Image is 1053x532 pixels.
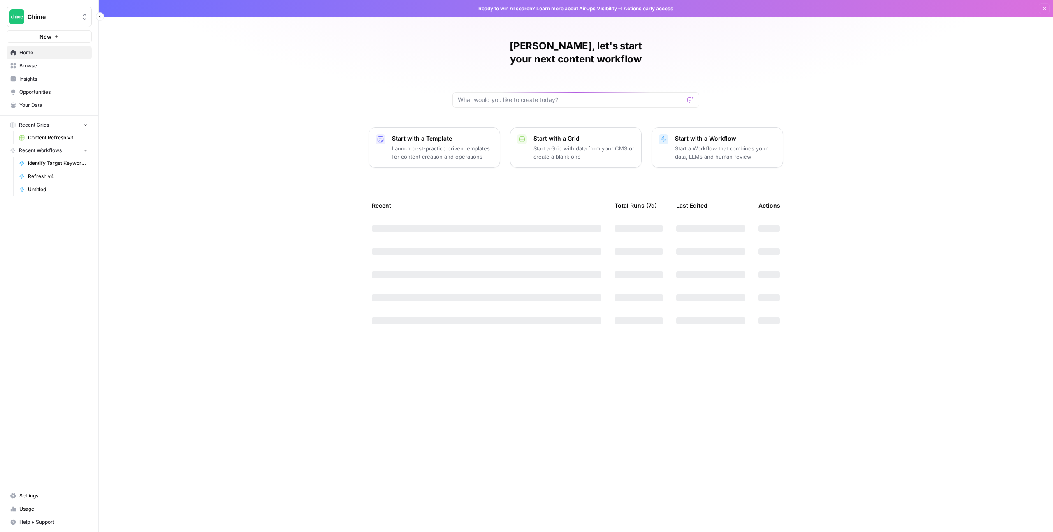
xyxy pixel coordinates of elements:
[372,194,601,217] div: Recent
[392,134,493,143] p: Start with a Template
[7,7,92,27] button: Workspace: Chime
[19,147,62,154] span: Recent Workflows
[9,9,24,24] img: Chime Logo
[7,99,92,112] a: Your Data
[28,186,88,193] span: Untitled
[624,5,673,12] span: Actions early access
[19,49,88,56] span: Home
[533,144,635,161] p: Start a Grid with data from your CMS or create a blank one
[369,127,500,168] button: Start with a TemplateLaunch best-practice driven templates for content creation and operations
[7,489,92,502] a: Settings
[15,183,92,196] a: Untitled
[452,39,699,66] h1: [PERSON_NAME], let's start your next content workflow
[19,518,88,526] span: Help + Support
[19,102,88,109] span: Your Data
[7,30,92,43] button: New
[533,134,635,143] p: Start with a Grid
[675,134,776,143] p: Start with a Workflow
[7,119,92,131] button: Recent Grids
[19,505,88,513] span: Usage
[28,13,77,21] span: Chime
[19,75,88,83] span: Insights
[19,88,88,96] span: Opportunities
[28,160,88,167] span: Identify Target Keywords of an Article - Fork
[15,131,92,144] a: Content Refresh v3
[676,194,707,217] div: Last Edited
[758,194,780,217] div: Actions
[19,492,88,500] span: Settings
[510,127,642,168] button: Start with a GridStart a Grid with data from your CMS or create a blank one
[7,46,92,59] a: Home
[7,144,92,157] button: Recent Workflows
[19,62,88,69] span: Browse
[15,157,92,170] a: Identify Target Keywords of an Article - Fork
[15,170,92,183] a: Refresh v4
[458,96,684,104] input: What would you like to create today?
[7,86,92,99] a: Opportunities
[478,5,617,12] span: Ready to win AI search? about AirOps Visibility
[7,516,92,529] button: Help + Support
[652,127,783,168] button: Start with a WorkflowStart a Workflow that combines your data, LLMs and human review
[7,72,92,86] a: Insights
[39,32,51,41] span: New
[28,134,88,141] span: Content Refresh v3
[19,121,49,129] span: Recent Grids
[7,502,92,516] a: Usage
[675,144,776,161] p: Start a Workflow that combines your data, LLMs and human review
[615,194,657,217] div: Total Runs (7d)
[392,144,493,161] p: Launch best-practice driven templates for content creation and operations
[7,59,92,72] a: Browse
[536,5,564,12] a: Learn more
[28,173,88,180] span: Refresh v4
